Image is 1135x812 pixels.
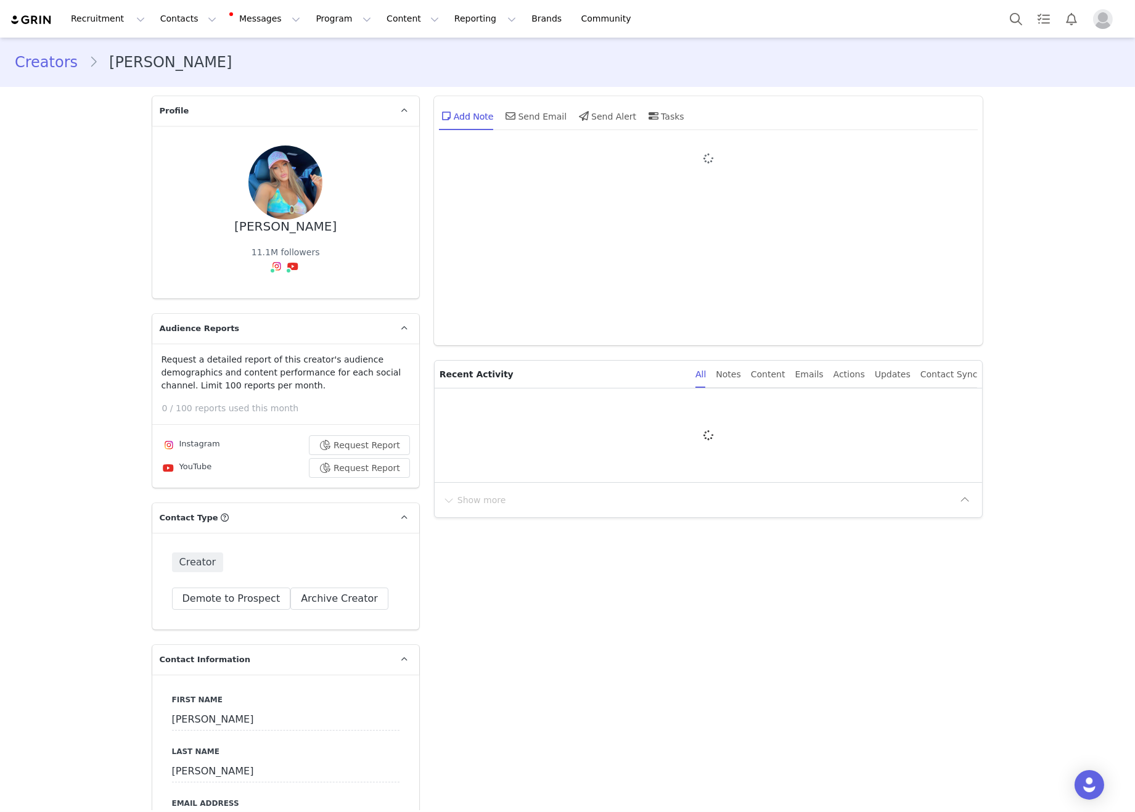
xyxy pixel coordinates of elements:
[164,440,174,450] img: instagram.svg
[574,5,644,33] a: Community
[524,5,573,33] a: Brands
[309,435,410,455] button: Request Report
[224,5,308,33] button: Messages
[272,261,282,271] img: instagram.svg
[1093,9,1113,29] img: placeholder-profile.jpg
[160,105,189,117] span: Profile
[64,5,152,33] button: Recruitment
[1086,9,1125,29] button: Profile
[15,51,89,73] a: Creators
[1075,770,1104,800] div: Open Intercom Messenger
[442,490,507,510] button: Show more
[695,361,706,388] div: All
[504,101,567,131] div: Send Email
[160,322,240,335] span: Audience Reports
[1058,5,1085,33] button: Notifications
[920,361,978,388] div: Contact Sync
[162,461,212,475] div: YouTube
[160,654,250,666] span: Contact Information
[646,101,684,131] div: Tasks
[751,361,785,388] div: Content
[290,588,388,610] button: Archive Creator
[153,5,224,33] button: Contacts
[172,694,400,705] label: First Name
[248,146,322,219] img: 4b2a723f-01db-4091-a81d-2b4adcd67b9b.jpg
[379,5,446,33] button: Content
[172,746,400,757] label: Last Name
[308,5,379,33] button: Program
[440,361,686,388] p: Recent Activity
[1030,5,1057,33] a: Tasks
[172,588,291,610] button: Demote to Prospect
[10,14,53,26] img: grin logo
[162,438,220,453] div: Instagram
[576,101,636,131] div: Send Alert
[1002,5,1030,33] button: Search
[447,5,523,33] button: Reporting
[875,361,911,388] div: Updates
[234,219,337,234] div: [PERSON_NAME]
[439,101,494,131] div: Add Note
[252,246,320,259] div: 11.1M followers
[162,402,419,415] p: 0 / 100 reports used this month
[172,552,224,572] span: Creator
[834,361,865,388] div: Actions
[162,353,410,392] p: Request a detailed report of this creator's audience demographics and content performance for eac...
[172,798,400,809] label: Email Address
[716,361,740,388] div: Notes
[160,512,218,524] span: Contact Type
[309,458,410,478] button: Request Report
[795,361,824,388] div: Emails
